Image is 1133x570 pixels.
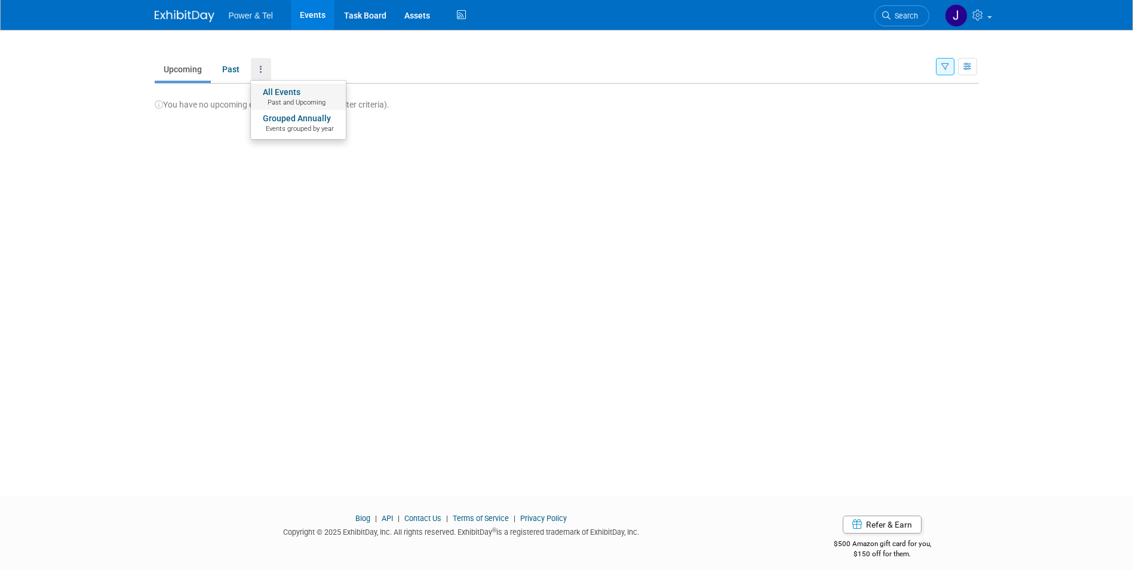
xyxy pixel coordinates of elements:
span: | [511,514,518,523]
span: Search [891,11,918,20]
span: | [372,514,380,523]
span: | [443,514,451,523]
a: All EventsPast and Upcoming [251,84,346,110]
img: Jeff Danner [945,4,968,27]
a: Upcoming [155,58,211,81]
div: Copyright © 2025 ExhibitDay, Inc. All rights reserved. ExhibitDay is a registered trademark of Ex... [155,524,769,538]
a: Search [874,5,929,26]
a: API [382,514,393,523]
div: $150 off for them. [786,549,979,559]
a: Privacy Policy [520,514,567,523]
a: Grouped AnnuallyEvents grouped by year [251,110,346,136]
span: You have no upcoming events (that match your filter criteria). [155,100,389,109]
span: Power & Tel [229,11,273,20]
span: | [395,514,403,523]
a: Terms of Service [453,514,509,523]
span: Events grouped by year [263,124,334,134]
a: Past [213,58,248,81]
span: Past and Upcoming [263,98,334,108]
a: Blog [355,514,370,523]
div: $500 Amazon gift card for you, [786,531,979,559]
a: Contact Us [404,514,441,523]
sup: ® [492,527,496,534]
img: ExhibitDay [155,10,214,22]
a: Refer & Earn [843,516,922,534]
